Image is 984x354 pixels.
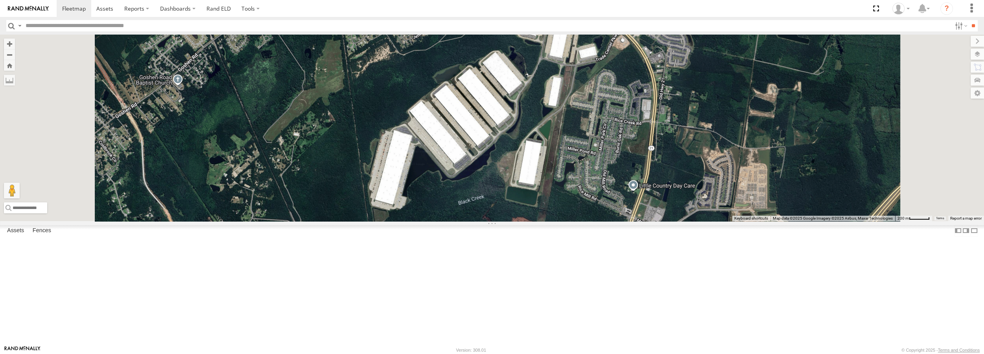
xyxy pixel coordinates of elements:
div: Jeff Whitson [890,3,912,15]
label: Assets [3,226,28,237]
a: Report a map error [950,216,982,220]
label: Dock Summary Table to the Right [962,225,970,237]
a: Visit our Website [4,346,41,354]
span: 200 m [897,216,909,220]
a: Terms (opens in new tab) [936,216,944,220]
div: Version: 308.01 [456,348,486,352]
button: Keyboard shortcuts [734,216,768,221]
button: Drag Pegman onto the map to open Street View [4,183,20,198]
span: Map data ©2025 Google Imagery ©2025 Airbus, Maxar Technologies [773,216,893,220]
label: Map Settings [971,88,984,99]
button: Zoom in [4,39,15,49]
div: © Copyright 2025 - [901,348,980,352]
i: ? [940,2,953,15]
button: Map Scale: 200 m per 49 pixels [895,216,932,221]
label: Search Filter Options [952,20,969,31]
label: Dock Summary Table to the Left [954,225,962,237]
label: Fences [29,226,55,237]
img: rand-logo.svg [8,6,49,11]
label: Measure [4,75,15,86]
label: Hide Summary Table [970,225,978,237]
label: Search Query [17,20,23,31]
a: Terms and Conditions [938,348,980,352]
button: Zoom Home [4,60,15,71]
button: Zoom out [4,49,15,60]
